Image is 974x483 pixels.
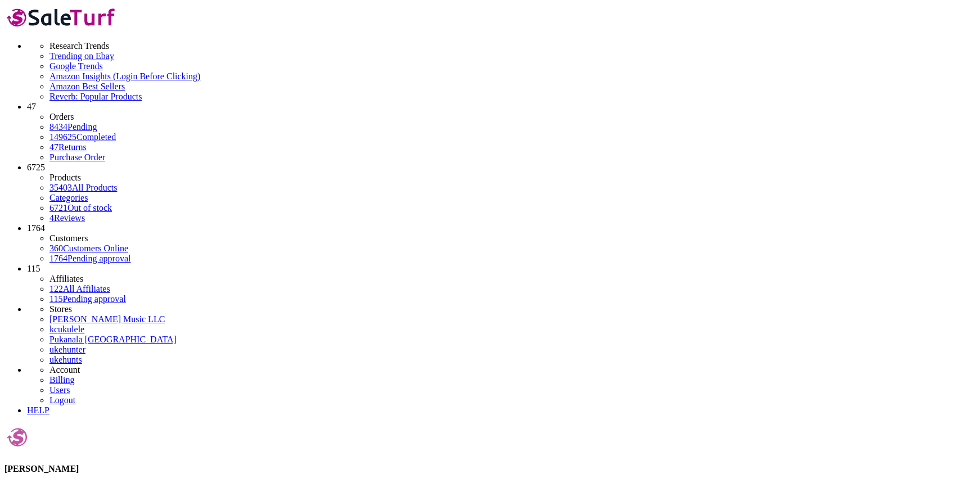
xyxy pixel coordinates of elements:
a: ukehunter [49,345,85,354]
a: [PERSON_NAME] Music LLC [49,314,165,324]
li: Customers [49,233,970,243]
a: 47Returns [49,142,87,152]
a: 360Customers Online [49,243,128,253]
li: Affiliates [49,274,970,284]
a: Reverb: Popular Products [49,92,970,102]
a: Users [49,385,70,395]
a: 149625Completed [49,132,116,142]
span: 149625 [49,132,76,142]
a: Google Trends [49,61,970,71]
img: SaleTurf [4,4,119,30]
a: 6721Out of stock [49,203,112,213]
li: Products [49,173,970,183]
a: Purchase Order [49,152,105,162]
a: 115Pending approval [49,294,126,304]
li: Orders [49,112,970,122]
span: 6725 [27,162,45,172]
a: HELP [27,405,49,415]
h4: [PERSON_NAME] [4,464,970,474]
a: Amazon Best Sellers [49,82,970,92]
span: 4 [49,213,54,223]
span: 1764 [49,254,67,263]
a: Amazon Insights (Login Before Clicking) [49,71,970,82]
li: Research Trends [49,41,970,51]
a: 35403All Products [49,183,117,192]
a: 8434Pending [49,122,970,132]
li: Account [49,365,970,375]
img: Amber Helgren [4,425,30,450]
span: 8434 [49,122,67,132]
span: 47 [49,142,58,152]
span: 122 [49,284,63,294]
span: 35403 [49,183,72,192]
li: Stores [49,304,970,314]
a: 122All Affiliates [49,284,110,294]
span: 115 [49,294,62,304]
a: Trending on Ebay [49,51,970,61]
a: ukehunts [49,355,82,364]
a: Pukanala [GEOGRAPHIC_DATA] [49,335,177,344]
span: 1764 [27,223,45,233]
a: 4Reviews [49,213,85,223]
a: Logout [49,395,75,405]
span: 6721 [49,203,67,213]
span: 115 [27,264,40,273]
a: kcukulele [49,324,84,334]
a: Billing [49,375,74,385]
a: 1764Pending approval [49,254,130,263]
span: 47 [27,102,36,111]
a: Categories [49,193,88,202]
span: 360 [49,243,63,253]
